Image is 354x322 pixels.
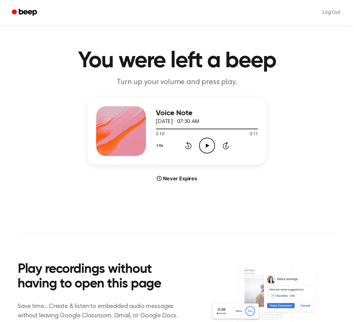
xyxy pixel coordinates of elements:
[58,77,296,88] p: Turn up your volume and press play.
[18,262,185,292] h2: Play recordings without having to open this page
[87,175,267,182] div: Never Expires
[156,140,165,151] button: 1.0x
[18,302,185,320] p: Save time....Create & listen to embedded audio messages without leaving Google Classroom, Gmail, ...
[156,109,258,117] h3: Voice Note
[156,131,164,138] span: 2:10
[18,50,336,72] h1: You were left a beep
[156,119,199,125] span: [DATE] · 07:30 AM
[316,5,347,20] a: Log Out
[7,7,43,19] a: Beep
[250,131,258,138] span: 2:11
